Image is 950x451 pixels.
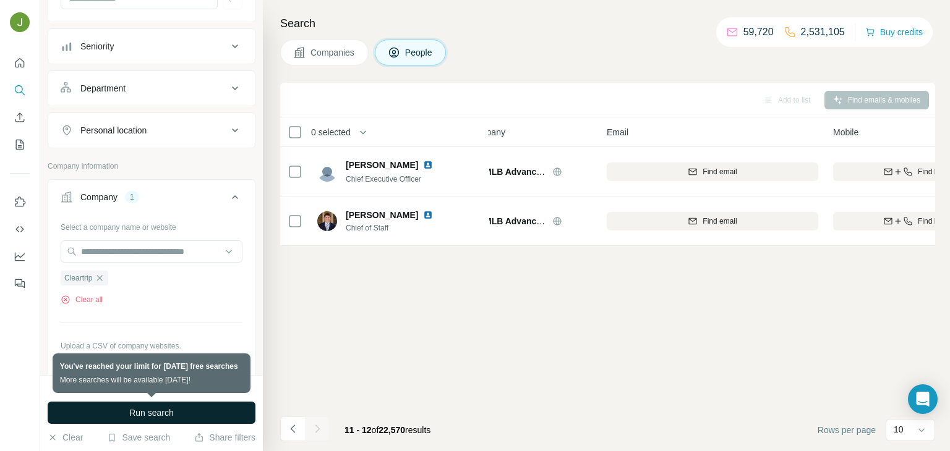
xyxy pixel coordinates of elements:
div: 0 search results remaining [102,383,202,394]
div: Department [80,82,126,95]
div: Company [80,191,118,203]
img: Avatar [317,162,337,182]
img: Avatar [10,12,30,32]
button: Use Surfe API [10,218,30,240]
button: Find email [607,162,818,181]
p: 59,720 [743,25,774,40]
p: Company information [48,161,255,172]
button: Run search [48,402,255,424]
button: Search [10,79,30,101]
button: Navigate to previous page [280,416,305,441]
button: Dashboard [10,245,30,268]
span: Run search [129,407,174,419]
img: LinkedIn logo [423,160,433,170]
span: 22,570 [379,425,405,435]
span: Chief Executive Officer [346,175,421,183]
div: Select a company name or website [61,217,242,233]
button: Quick start [10,52,30,74]
span: Mobile [833,126,858,138]
div: Seniority [80,40,114,53]
button: Share filters [194,431,255,444]
button: Use Surfe on LinkedIn [10,191,30,213]
span: of [372,425,379,435]
span: MLB Advanced Media, L.P. [484,167,593,177]
button: Company1 [48,182,255,217]
span: People [405,46,434,59]
span: Find email [703,166,737,177]
button: Find email [607,212,818,230]
span: Cleartrip [64,272,92,284]
span: Rows per page [818,424,876,436]
button: Save search [107,431,170,444]
span: Find email [703,216,737,227]
button: Personal location [48,116,255,145]
div: Open Intercom Messenger [908,384,938,414]
span: [PERSON_NAME] [346,159,418,171]
span: Email [607,126,628,138]
img: Avatar [317,211,337,231]
p: 10 [894,423,904,436]
div: 1 [125,192,139,203]
span: 0 selected [311,126,351,138]
span: Companies [310,46,356,59]
button: Upload a list of companies [61,373,242,395]
button: Buy credits [865,23,923,41]
button: Feedback [10,272,30,295]
span: MLB Advanced Media, L.P. [484,216,593,226]
button: Seniority [48,32,255,61]
button: Department [48,74,255,103]
span: Find both [918,166,949,177]
span: Chief of Staff [346,222,448,234]
button: My lists [10,133,30,156]
div: Personal location [80,124,147,137]
span: 11 - 12 [344,425,372,435]
p: Upload a CSV of company websites. [61,340,242,352]
h4: Search [280,15,935,32]
button: Enrich CSV [10,106,30,129]
p: 2,531,105 [801,25,845,40]
p: Your list is private and won't be saved or shared. [61,352,242,363]
span: Find both [918,216,949,227]
span: results [344,425,430,435]
span: [PERSON_NAME] [346,209,418,221]
img: LinkedIn logo [423,210,433,220]
button: Clear all [61,294,103,305]
button: Clear [48,431,83,444]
